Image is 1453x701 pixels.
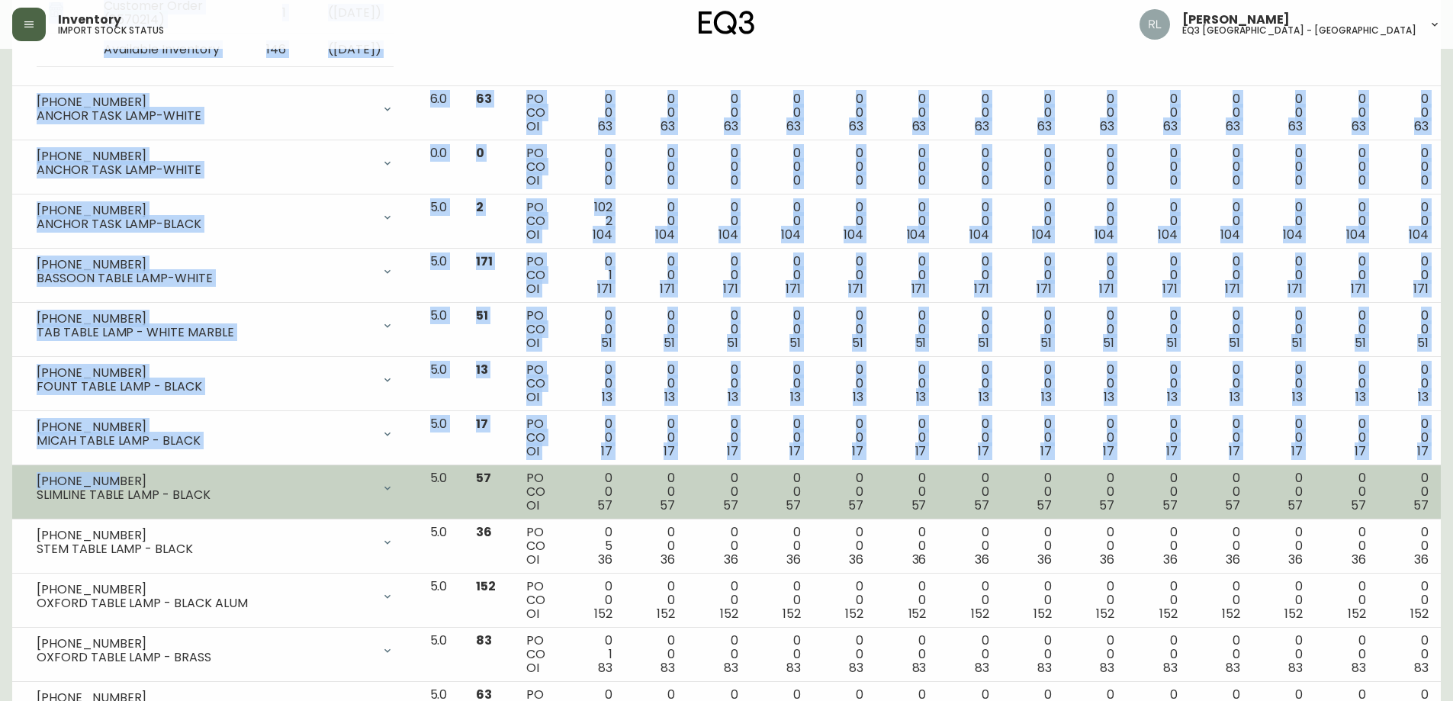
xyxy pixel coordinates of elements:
td: ( [DATE] ) [298,33,393,66]
span: 171 [1162,280,1178,297]
span: 63 [1352,117,1366,135]
span: OI [526,280,539,297]
span: 104 [781,226,801,243]
div: 0 0 [1139,255,1177,296]
div: [PHONE_NUMBER]TAB TABLE LAMP - WHITE MARBLE [24,309,406,342]
span: 63 [1414,117,1429,135]
div: 0 0 [1139,201,1177,242]
div: 0 0 [825,146,863,188]
span: 17 [1355,442,1366,460]
div: 0 0 [825,417,863,458]
div: 0 0 [1139,92,1177,133]
img: 91cc3602ba8cb70ae1ccf1ad2913f397 [1140,9,1170,40]
div: 0 0 [637,201,675,242]
span: 57 [848,497,863,514]
div: 0 0 [1076,201,1114,242]
div: 0 0 [825,255,863,296]
div: SLIMLINE TABLE LAMP - BLACK [37,488,372,502]
div: PO CO [526,417,550,458]
span: 171 [1351,280,1366,297]
span: 104 [1095,226,1114,243]
div: 0 0 [1265,417,1303,458]
div: 0 0 [950,471,988,513]
div: 0 0 [950,309,988,350]
div: 0 0 [1202,92,1240,133]
div: 0 0 [1265,255,1303,296]
span: 57 [911,497,927,514]
div: 0 0 [1390,92,1429,133]
div: 0 0 [1202,363,1240,404]
span: 171 [911,280,927,297]
div: 0 0 [1327,92,1365,133]
div: TAB TABLE LAMP - WHITE MARBLE [37,326,372,339]
span: 57 [660,497,675,514]
span: 17 [1103,442,1114,460]
span: 17 [664,442,675,460]
td: 0.0 [418,140,464,195]
span: 104 [1283,226,1303,243]
div: 0 0 [888,201,926,242]
div: 0 0 [950,255,988,296]
div: 0 0 [1139,471,1177,513]
div: 0 0 [637,92,675,133]
div: 0 0 [1327,146,1365,188]
div: [PHONE_NUMBER] [37,95,372,109]
td: 5.0 [418,411,464,465]
span: 57 [1037,497,1052,514]
span: 104 [718,226,738,243]
span: [PERSON_NAME] [1182,14,1290,26]
div: 0 0 [1014,201,1052,242]
div: 0 0 [699,363,738,404]
span: 17 [978,442,989,460]
span: 0 [731,172,738,189]
div: 0 0 [637,255,675,296]
div: 0 0 [888,255,926,296]
span: 17 [1291,442,1303,460]
span: 13 [979,388,989,406]
span: 17 [476,415,488,432]
div: 0 0 [1390,471,1429,513]
div: 0 0 [637,363,675,404]
span: 57 [597,497,612,514]
span: 0 [1044,172,1052,189]
div: PO CO [526,201,550,242]
span: 13 [1230,388,1240,406]
span: 51 [601,334,612,352]
span: 13 [1041,388,1052,406]
td: 5.0 [418,303,464,357]
div: OXFORD TABLE LAMP - BLACK ALUM [37,596,372,610]
span: 0 [1233,172,1240,189]
div: PO CO [526,146,550,188]
div: 0 0 [1014,255,1052,296]
div: 0 0 [950,201,988,242]
span: 63 [1100,117,1114,135]
div: 0 0 [1076,255,1114,296]
div: 0 0 [1265,309,1303,350]
div: [PHONE_NUMBER] [37,366,372,380]
span: 13 [602,388,612,406]
span: 63 [849,117,863,135]
div: 0 0 [1076,363,1114,404]
span: 51 [476,307,488,324]
div: 0 0 [950,417,988,458]
div: 0 0 [762,363,800,404]
span: 57 [974,497,989,514]
span: 171 [476,252,493,270]
span: 171 [974,280,989,297]
span: 13 [664,388,675,406]
div: 0 0 [1076,417,1114,458]
div: 0 0 [1076,146,1114,188]
span: 171 [660,280,675,297]
span: OI [526,117,539,135]
div: 0 0 [1265,363,1303,404]
span: 104 [1409,226,1429,243]
div: ANCHOR TASK LAMP-WHITE [37,163,372,177]
div: 0 0 [574,146,612,188]
span: 57 [476,469,491,487]
span: OI [526,388,539,406]
span: 57 [1225,497,1240,514]
div: [PHONE_NUMBER] [37,258,372,272]
div: 0 0 [888,92,926,133]
div: 0 0 [825,363,863,404]
div: [PHONE_NUMBER] [37,529,372,542]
